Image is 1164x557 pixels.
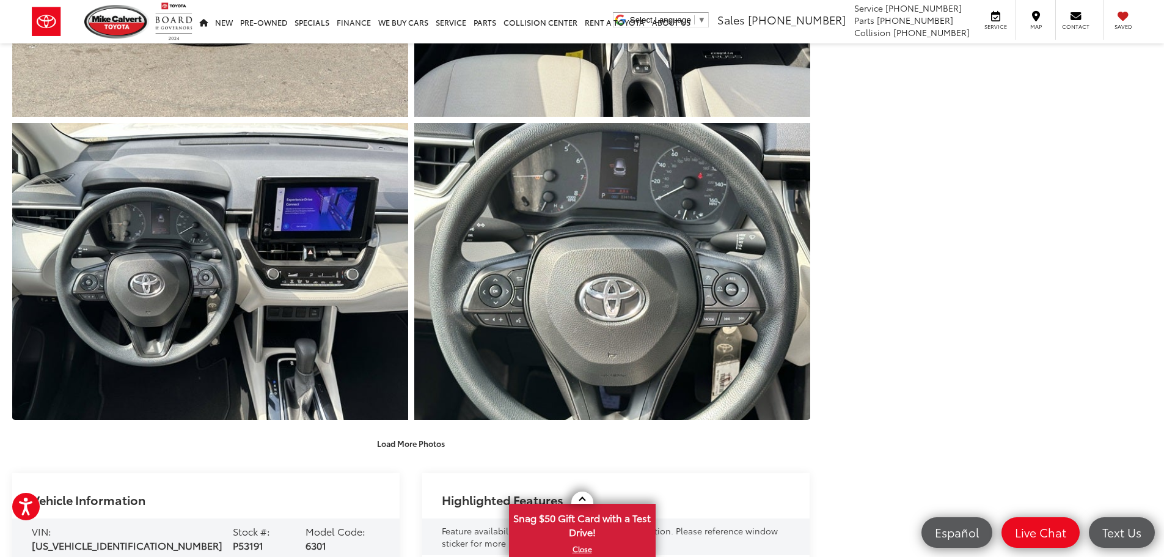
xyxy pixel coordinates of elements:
[442,525,778,549] span: Feature availability subject to final vehicle configuration. Please reference window sticker for ...
[893,26,970,39] span: [PHONE_NUMBER]
[306,524,365,538] span: Model Code:
[877,14,953,26] span: [PHONE_NUMBER]
[32,524,51,538] span: VIN:
[9,120,412,423] img: 2024 Toyota Corolla Cross L
[854,14,874,26] span: Parts
[233,524,270,538] span: Stock #:
[1110,23,1137,31] span: Saved
[510,505,654,542] span: Snag $50 Gift Card with a Test Drive!
[368,433,453,454] button: Load More Photos
[1022,23,1049,31] span: Map
[410,120,814,423] img: 2024 Toyota Corolla Cross L
[32,493,145,506] h2: Vehicle Information
[1089,517,1155,548] a: Text Us
[1096,525,1148,540] span: Text Us
[12,123,408,420] a: Expand Photo 10
[414,123,810,420] a: Expand Photo 11
[306,538,326,552] span: 6301
[698,15,706,24] span: ▼
[1001,517,1080,548] a: Live Chat
[885,2,962,14] span: [PHONE_NUMBER]
[921,517,992,548] a: Español
[84,5,149,39] img: Mike Calvert Toyota
[32,538,222,552] span: [US_VEHICLE_IDENTIFICATION_NUMBER]
[717,12,745,28] span: Sales
[694,15,695,24] span: ​
[1062,23,1089,31] span: Contact
[1009,525,1072,540] span: Live Chat
[982,23,1009,31] span: Service
[442,493,563,506] h2: Highlighted Features
[748,12,846,28] span: [PHONE_NUMBER]
[854,2,883,14] span: Service
[929,525,985,540] span: Español
[854,26,891,39] span: Collision
[233,538,263,552] span: P53191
